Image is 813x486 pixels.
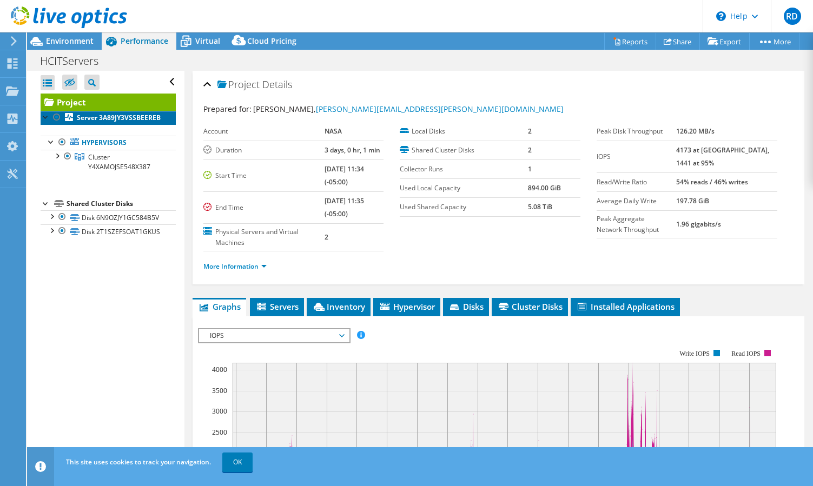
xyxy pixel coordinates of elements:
[325,164,364,187] b: [DATE] 11:34 (-05:00)
[400,202,527,212] label: Used Shared Capacity
[448,301,484,312] span: Disks
[676,196,709,205] b: 197.78 GiB
[676,177,748,187] b: 54% reads / 46% writes
[41,136,176,150] a: Hypervisors
[528,202,552,211] b: 5.08 TiB
[597,126,676,137] label: Peak Disk Throughput
[212,365,227,374] text: 4000
[312,301,365,312] span: Inventory
[212,386,227,395] text: 3500
[212,407,227,416] text: 3000
[41,224,176,238] a: Disk 2T1SZEFSOAT1GKUS
[46,36,94,46] span: Environment
[217,79,260,90] span: Project
[400,126,527,137] label: Local Disks
[379,301,435,312] span: Hypervisor
[676,145,769,168] b: 4173 at [GEOGRAPHIC_DATA], 1441 at 95%
[604,33,656,50] a: Reports
[203,202,325,213] label: End Time
[77,113,161,122] b: Server 3A89JY3VSSBEEREB
[784,8,801,25] span: RD
[247,36,296,46] span: Cloud Pricing
[222,452,253,472] a: OK
[41,210,176,224] a: Disk 6N9OZJY1GC584B5V
[41,94,176,111] a: Project
[731,350,761,357] text: Read IOPS
[656,33,700,50] a: Share
[749,33,799,50] a: More
[676,219,721,229] b: 1.96 gigabits/s
[67,197,176,210] div: Shared Cluster Disks
[597,214,676,235] label: Peak Aggregate Network Throughput
[325,145,380,155] b: 3 days, 0 hr, 1 min
[576,301,675,312] span: Installed Applications
[699,33,750,50] a: Export
[325,127,342,136] b: NASA
[528,164,532,174] b: 1
[41,150,176,174] a: Cluster Y4XAMOJSE548X387
[35,55,115,67] h1: HCITServers
[528,183,561,192] b: 894.00 GiB
[400,164,527,175] label: Collector Runs
[497,301,563,312] span: Cluster Disks
[676,127,715,136] b: 126.20 MB/s
[203,262,267,271] a: More Information
[255,301,299,312] span: Servers
[325,232,328,242] b: 2
[203,145,325,156] label: Duration
[203,170,325,181] label: Start Time
[121,36,168,46] span: Performance
[41,111,176,125] a: Server 3A89JY3VSSBEEREB
[66,457,211,467] span: This site uses cookies to track your navigation.
[679,350,710,357] text: Write IOPS
[716,11,726,21] svg: \n
[528,127,532,136] b: 2
[325,196,364,218] b: [DATE] 11:35 (-05:00)
[88,152,150,171] span: Cluster Y4XAMOJSE548X387
[203,227,325,248] label: Physical Servers and Virtual Machines
[597,177,676,188] label: Read/Write Ratio
[198,301,241,312] span: Graphs
[400,183,527,194] label: Used Local Capacity
[316,104,564,114] a: [PERSON_NAME][EMAIL_ADDRESS][PERSON_NAME][DOMAIN_NAME]
[204,329,343,342] span: IOPS
[203,126,325,137] label: Account
[212,428,227,437] text: 2500
[597,196,676,207] label: Average Daily Write
[262,78,292,91] span: Details
[400,145,527,156] label: Shared Cluster Disks
[203,104,252,114] label: Prepared for:
[253,104,564,114] span: [PERSON_NAME],
[195,36,220,46] span: Virtual
[528,145,532,155] b: 2
[597,151,676,162] label: IOPS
